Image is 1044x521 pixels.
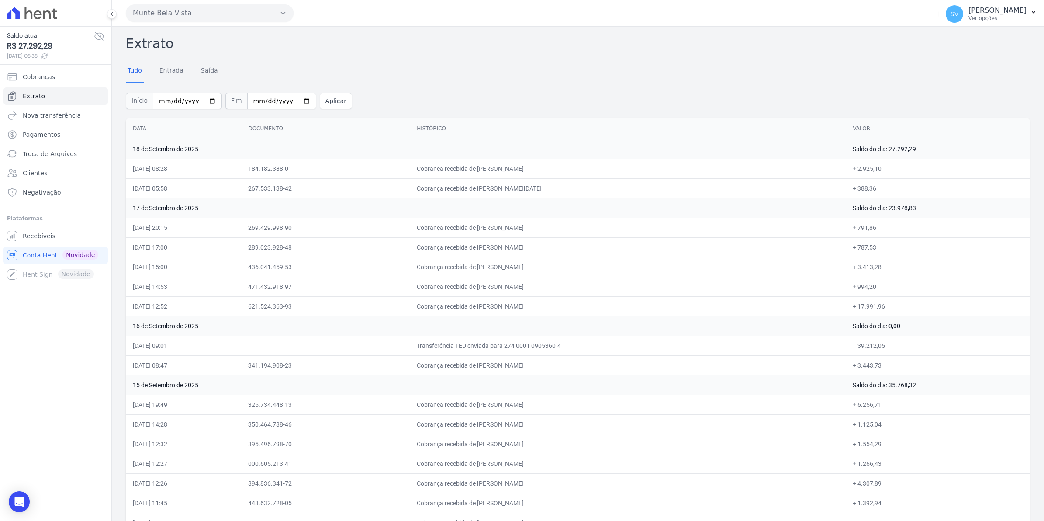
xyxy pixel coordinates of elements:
[126,93,153,109] span: Início
[126,34,1030,53] h2: Extrato
[241,395,410,414] td: 325.734.448-13
[126,493,241,513] td: [DATE] 11:45
[3,164,108,182] a: Clientes
[126,316,846,336] td: 16 de Setembro de 2025
[846,277,1030,296] td: + 994,20
[846,178,1030,198] td: + 388,36
[846,118,1030,139] th: Valor
[846,434,1030,454] td: + 1.554,29
[199,60,220,83] a: Saída
[126,139,846,159] td: 18 de Setembro de 2025
[126,414,241,434] td: [DATE] 14:28
[241,296,410,316] td: 621.524.363-93
[846,159,1030,178] td: + 2.925,10
[3,126,108,143] a: Pagamentos
[241,493,410,513] td: 443.632.728-05
[846,237,1030,257] td: + 787,53
[846,336,1030,355] td: − 39.212,05
[846,414,1030,434] td: + 1.125,04
[23,92,45,101] span: Extrato
[410,414,846,434] td: Cobrança recebida de [PERSON_NAME]
[126,198,846,218] td: 17 de Setembro de 2025
[23,130,60,139] span: Pagamentos
[126,178,241,198] td: [DATE] 05:58
[23,149,77,158] span: Troca de Arquivos
[126,218,241,237] td: [DATE] 20:15
[7,31,94,40] span: Saldo atual
[410,218,846,237] td: Cobrança recebida de [PERSON_NAME]
[968,15,1027,22] p: Ver opções
[846,198,1030,218] td: Saldo do dia: 23.978,83
[3,107,108,124] a: Nova transferência
[410,355,846,375] td: Cobrança recebida de [PERSON_NAME]
[410,296,846,316] td: Cobrança recebida de [PERSON_NAME]
[126,296,241,316] td: [DATE] 12:52
[846,493,1030,513] td: + 1.392,94
[3,227,108,245] a: Recebíveis
[23,73,55,81] span: Cobranças
[410,118,846,139] th: Histórico
[3,184,108,201] a: Negativação
[7,68,104,283] nav: Sidebar
[7,213,104,224] div: Plataformas
[846,257,1030,277] td: + 3.413,28
[241,454,410,473] td: 000.605.213-41
[320,93,352,109] button: Aplicar
[62,250,98,260] span: Novidade
[410,336,846,355] td: Transferência TED enviada para 274 0001 0905360-4
[241,414,410,434] td: 350.464.788-46
[241,159,410,178] td: 184.182.388-01
[241,473,410,493] td: 894.836.341-72
[3,87,108,105] a: Extrato
[968,6,1027,15] p: [PERSON_NAME]
[126,336,241,355] td: [DATE] 09:01
[410,178,846,198] td: Cobrança recebida de [PERSON_NAME][DATE]
[241,237,410,257] td: 289.023.928-48
[9,491,30,512] div: Open Intercom Messenger
[410,257,846,277] td: Cobrança recebida de [PERSON_NAME]
[126,277,241,296] td: [DATE] 14:53
[410,434,846,454] td: Cobrança recebida de [PERSON_NAME]
[241,355,410,375] td: 341.194.908-23
[7,52,94,60] span: [DATE] 08:38
[846,395,1030,414] td: + 6.256,71
[410,159,846,178] td: Cobrança recebida de [PERSON_NAME]
[241,178,410,198] td: 267.533.138-42
[126,159,241,178] td: [DATE] 08:28
[846,355,1030,375] td: + 3.443,73
[126,257,241,277] td: [DATE] 15:00
[23,251,57,260] span: Conta Hent
[241,434,410,454] td: 395.496.798-70
[241,218,410,237] td: 269.429.998-90
[126,395,241,414] td: [DATE] 19:49
[3,145,108,163] a: Troca de Arquivos
[846,454,1030,473] td: + 1.266,43
[410,454,846,473] td: Cobrança recebida de [PERSON_NAME]
[126,454,241,473] td: [DATE] 12:27
[846,218,1030,237] td: + 791,86
[158,60,185,83] a: Entrada
[410,277,846,296] td: Cobrança recebida de [PERSON_NAME]
[23,111,81,120] span: Nova transferência
[23,169,47,177] span: Clientes
[126,60,144,83] a: Tudo
[3,247,108,264] a: Conta Hent Novidade
[410,473,846,493] td: Cobrança recebida de [PERSON_NAME]
[846,375,1030,395] td: Saldo do dia: 35.768,32
[846,473,1030,493] td: + 4.307,89
[846,139,1030,159] td: Saldo do dia: 27.292,29
[7,40,94,52] span: R$ 27.292,29
[241,277,410,296] td: 471.432.918-97
[126,237,241,257] td: [DATE] 17:00
[126,375,846,395] td: 15 de Setembro de 2025
[126,473,241,493] td: [DATE] 12:26
[846,296,1030,316] td: + 17.991,96
[126,118,241,139] th: Data
[410,395,846,414] td: Cobrança recebida de [PERSON_NAME]
[126,4,294,22] button: Munte Bela Vista
[23,232,55,240] span: Recebíveis
[126,355,241,375] td: [DATE] 08:47
[241,118,410,139] th: Documento
[225,93,247,109] span: Fim
[939,2,1044,26] button: SV [PERSON_NAME] Ver opções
